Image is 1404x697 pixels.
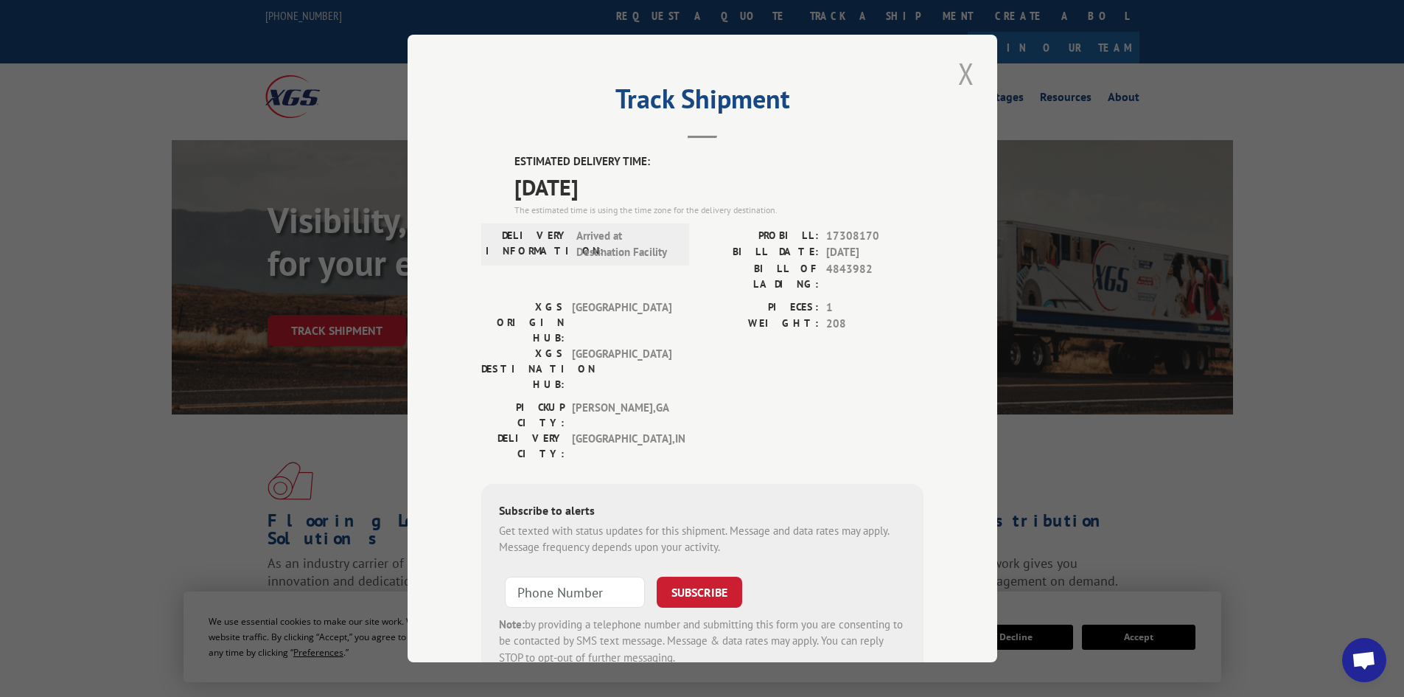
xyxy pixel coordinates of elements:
[826,261,923,292] span: 4843982
[702,299,819,316] label: PIECES:
[572,431,671,462] span: [GEOGRAPHIC_DATA] , IN
[481,299,565,346] label: XGS ORIGIN HUB:
[514,170,923,204] span: [DATE]
[702,228,819,245] label: PROBILL:
[499,523,906,556] div: Get texted with status updates for this shipment. Message and data rates may apply. Message frequ...
[826,316,923,333] span: 208
[481,346,565,392] label: XGS DESTINATION HUB:
[572,400,671,431] span: [PERSON_NAME] , GA
[572,346,671,392] span: [GEOGRAPHIC_DATA]
[505,577,645,608] input: Phone Number
[826,299,923,316] span: 1
[576,228,676,261] span: Arrived at Destination Facility
[481,89,923,117] h2: Track Shipment
[826,244,923,261] span: [DATE]
[514,204,923,217] div: The estimated time is using the time zone for the delivery destination.
[514,153,923,170] label: ESTIMATED DELIVERY TIME:
[499,502,906,523] div: Subscribe to alerts
[486,228,569,261] label: DELIVERY INFORMATION:
[499,617,906,667] div: by providing a telephone number and submitting this form you are consenting to be contacted by SM...
[657,577,742,608] button: SUBSCRIBE
[954,53,979,94] button: Close modal
[702,316,819,333] label: WEIGHT:
[572,299,671,346] span: [GEOGRAPHIC_DATA]
[1342,638,1386,682] a: Open chat
[702,244,819,261] label: BILL DATE:
[499,617,525,631] strong: Note:
[826,228,923,245] span: 17308170
[702,261,819,292] label: BILL OF LADING:
[481,431,565,462] label: DELIVERY CITY:
[481,400,565,431] label: PICKUP CITY:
